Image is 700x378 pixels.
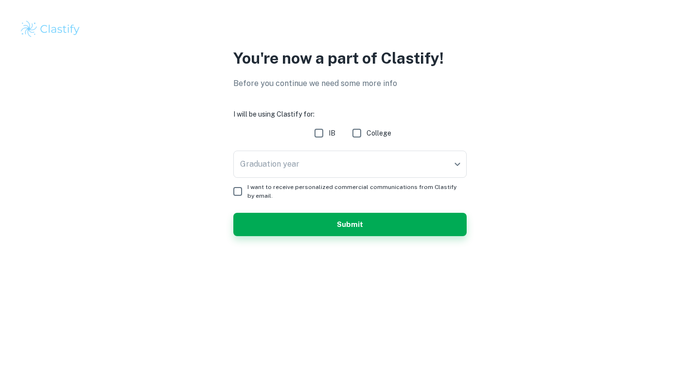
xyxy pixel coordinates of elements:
p: Before you continue we need some more info [233,78,467,89]
a: Clastify logo [19,19,681,39]
span: I want to receive personalized commercial communications from Clastify by email. [247,183,459,200]
button: Submit [233,213,467,236]
span: College [367,128,391,138]
h6: I will be using Clastify for: [233,109,467,120]
span: IB [329,128,335,138]
img: Clastify logo [19,19,81,39]
p: You're now a part of Clastify! [233,47,467,70]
